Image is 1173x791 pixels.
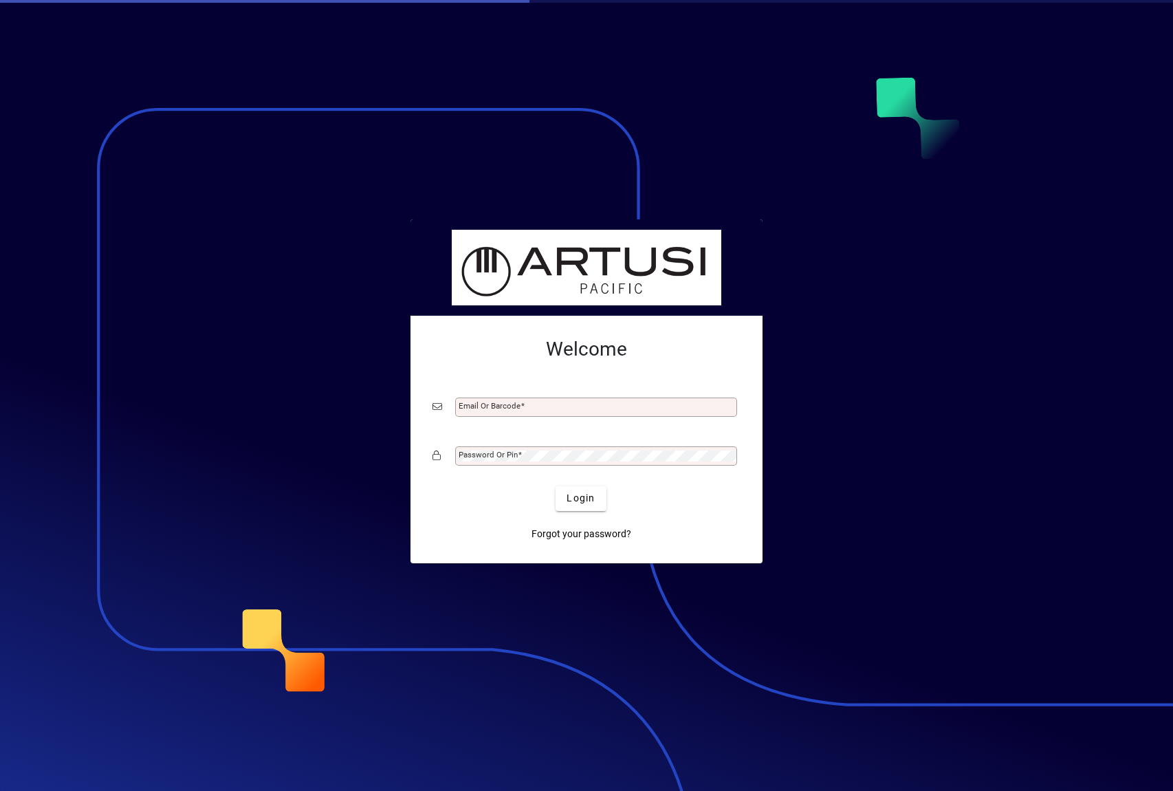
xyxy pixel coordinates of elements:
[567,491,595,506] span: Login
[459,450,518,459] mat-label: Password or Pin
[459,401,520,411] mat-label: Email or Barcode
[432,338,741,361] h2: Welcome
[526,522,637,547] a: Forgot your password?
[531,527,631,541] span: Forgot your password?
[556,486,606,511] button: Login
